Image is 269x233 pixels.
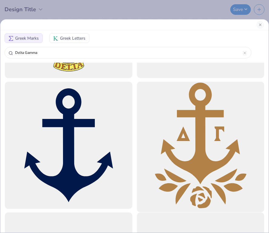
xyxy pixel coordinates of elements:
[5,33,43,43] button: Greek MarksGreek Marks
[257,21,264,28] button: Close
[60,35,85,41] span: Greek Letters
[15,35,39,41] span: Greek Marks
[8,36,13,41] img: Greek Marks
[15,50,244,56] input: Try "Alpha"
[53,36,58,41] img: Greek Letters
[49,33,89,43] button: Greek LettersGreek Letters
